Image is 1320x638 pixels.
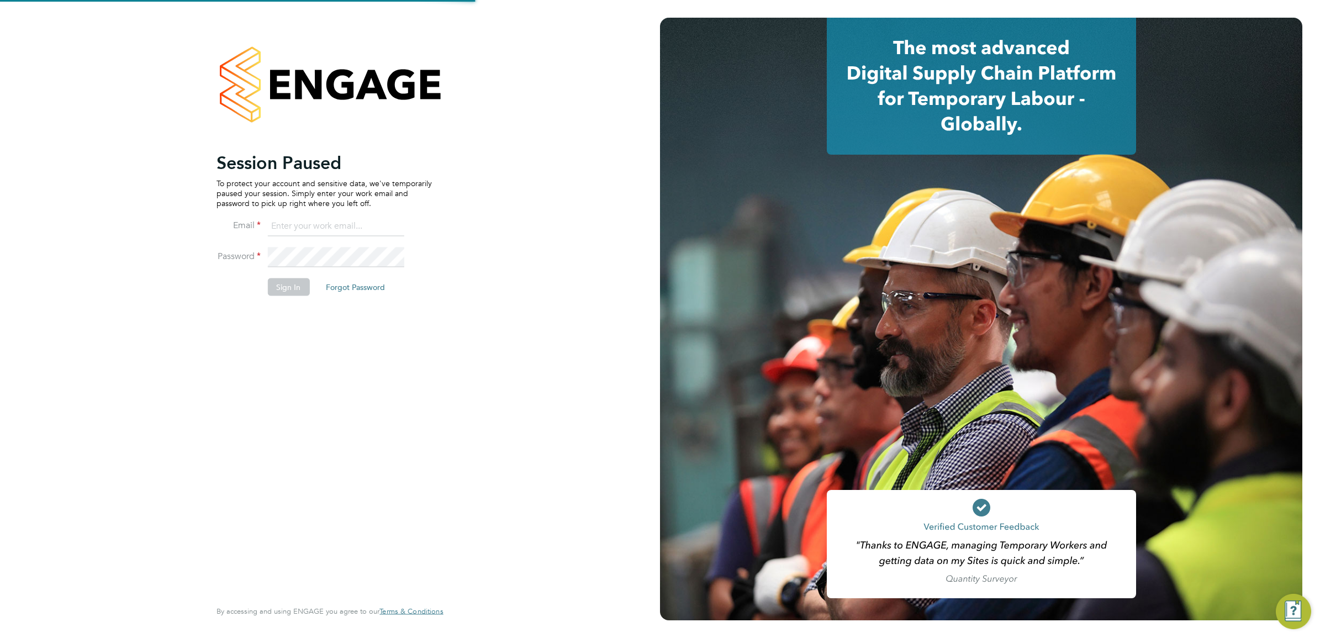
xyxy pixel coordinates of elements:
button: Forgot Password [317,278,394,296]
button: Engage Resource Center [1276,594,1311,629]
a: Terms & Conditions [379,607,443,616]
label: Password [217,250,261,262]
input: Enter your work email... [267,217,404,236]
span: By accessing and using ENGAGE you agree to our [217,607,443,616]
label: Email [217,219,261,231]
button: Sign In [267,278,309,296]
h2: Session Paused [217,151,432,173]
p: To protect your account and sensitive data, we've temporarily paused your session. Simply enter y... [217,178,432,208]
